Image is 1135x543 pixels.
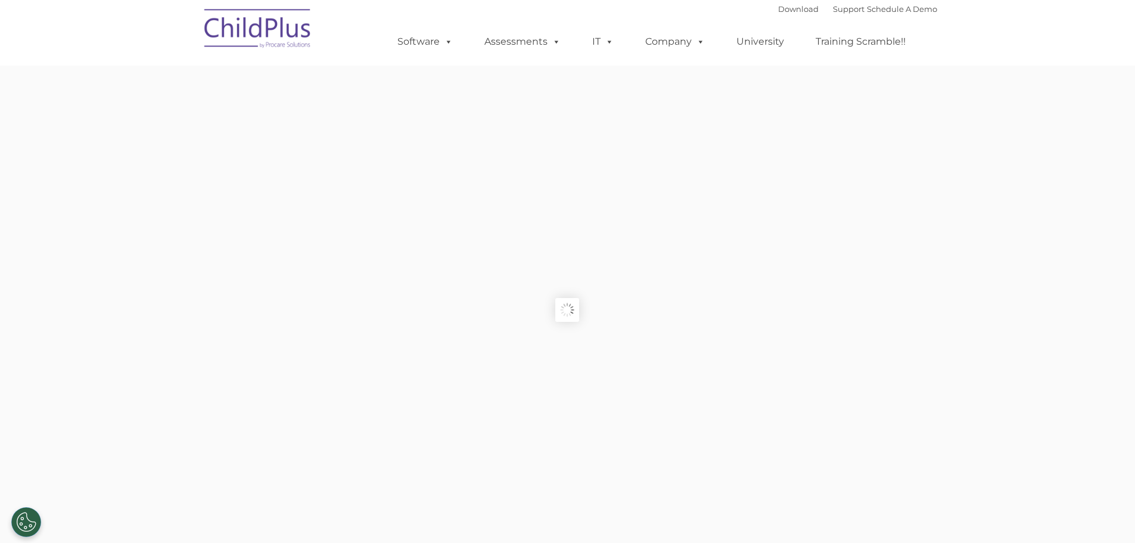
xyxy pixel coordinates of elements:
[198,1,318,60] img: ChildPlus by Procare Solutions
[724,30,796,54] a: University
[633,30,717,54] a: Company
[778,4,937,14] font: |
[833,4,865,14] a: Support
[11,507,41,537] button: Cookies Settings
[778,4,819,14] a: Download
[385,30,465,54] a: Software
[867,4,937,14] a: Schedule A Demo
[804,30,918,54] a: Training Scramble!!
[580,30,626,54] a: IT
[472,30,573,54] a: Assessments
